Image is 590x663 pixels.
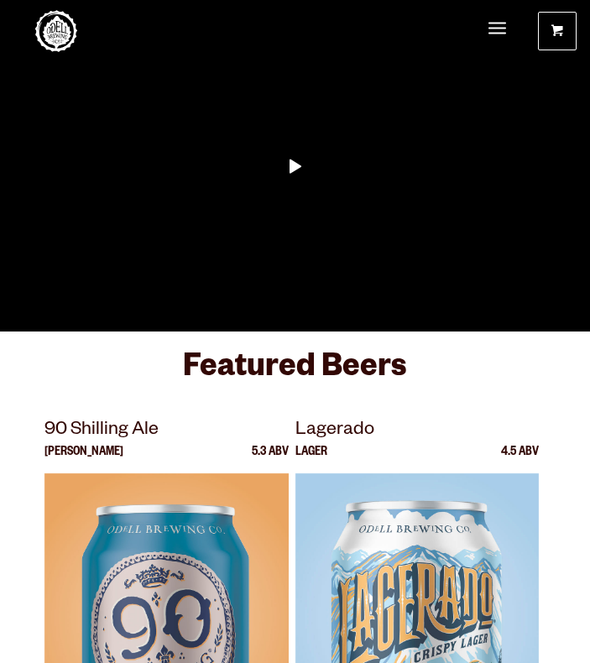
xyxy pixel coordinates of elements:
p: 5.3 ABV [252,446,289,473]
p: [PERSON_NAME] [44,446,123,473]
h3: Featured Beers [44,348,546,399]
p: 90 Shilling Ale [44,416,289,446]
a: Odell Home [35,10,77,52]
a: Menu [488,12,506,47]
p: Lagerado [295,416,540,446]
p: 4.5 ABV [501,446,539,473]
p: Lager [295,446,327,473]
